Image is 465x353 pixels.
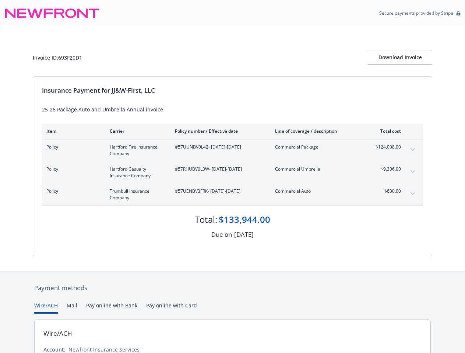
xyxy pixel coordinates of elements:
span: Hartford Casualty Insurance Company [110,166,163,179]
button: expand content [407,144,419,156]
button: Wire/ACH [34,302,58,314]
span: Policy [46,144,98,150]
span: Commercial Umbrella [275,166,362,172]
button: Pay online with Bank [86,302,137,314]
span: $124,008.00 [373,144,401,150]
div: PolicyHartford Fire Insurance Company#57UUNBV0L42- [DATE]-[DATE]Commercial Package$124,008.00expa... [42,139,423,161]
span: Commercial Package [275,144,362,150]
button: expand content [407,188,419,200]
div: PolicyTrumbull Insurance Company#57UENBV3FRK- [DATE]-[DATE]Commercial Auto$630.00expand content [42,183,423,206]
div: $133,944.00 [219,213,270,226]
button: Mail [67,302,77,314]
div: Payment methods [34,283,431,293]
span: $630.00 [373,188,401,195]
div: Due on [211,230,232,239]
p: Secure payments provided by Stripe [379,10,453,16]
span: #57UENBV3FRK - [DATE]-[DATE] [175,188,263,195]
button: expand content [407,166,419,178]
span: Policy [46,188,98,195]
div: Wire/ACH [43,329,72,338]
div: [DATE] [234,230,254,239]
div: Download Invoice [368,50,432,64]
span: Policy [46,166,98,172]
span: #57RHUBV0L3W - [DATE]-[DATE] [175,166,263,172]
div: PolicyHartford Casualty Insurance Company#57RHUBV0L3W- [DATE]-[DATE]Commercial Umbrella$9,306.00e... [42,161,423,183]
div: Line of coverage / description [275,128,362,134]
div: Carrier [110,128,163,134]
span: Trumbull Insurance Company [110,188,163,201]
span: Commercial Auto [275,188,362,195]
div: Policy number / Effective date [175,128,263,134]
button: Download Invoice [368,50,432,65]
span: #57UUNBV0L42 - [DATE]-[DATE] [175,144,263,150]
div: Insurance Payment for JJ&W-First, LLC [42,86,423,95]
div: Item [46,128,98,134]
span: Hartford Fire Insurance Company [110,144,163,157]
div: Total cost [373,128,401,134]
button: Pay online with Card [146,302,197,314]
div: 25-26 Package Auto and Umbrella Annual invoice [42,106,423,113]
span: $9,306.00 [373,166,401,172]
div: Total: [195,213,217,226]
div: Invoice ID: 693F20D1 [33,54,82,61]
